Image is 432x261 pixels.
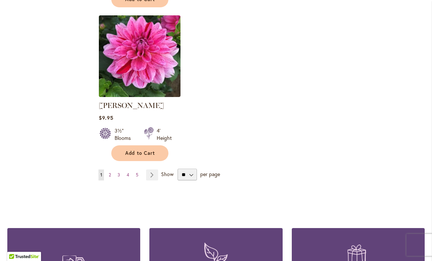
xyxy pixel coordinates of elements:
img: CHA CHING [99,15,180,97]
div: 3½" Blooms [115,127,135,142]
a: 4 [125,169,131,180]
a: 3 [116,169,122,180]
button: Add to Cart [111,145,168,161]
span: 4 [127,172,129,178]
iframe: Launch Accessibility Center [5,235,26,256]
span: 3 [118,172,120,178]
a: CHA CHING [99,92,180,98]
span: Add to Cart [125,150,155,156]
a: 2 [107,169,113,180]
span: per page [200,171,220,178]
a: [PERSON_NAME] [99,101,164,110]
span: 5 [136,172,138,178]
a: 5 [134,169,140,180]
span: Show [161,171,174,178]
span: 2 [109,172,111,178]
span: 1 [100,172,102,178]
div: 4' Height [157,127,172,142]
span: $9.95 [99,114,113,121]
